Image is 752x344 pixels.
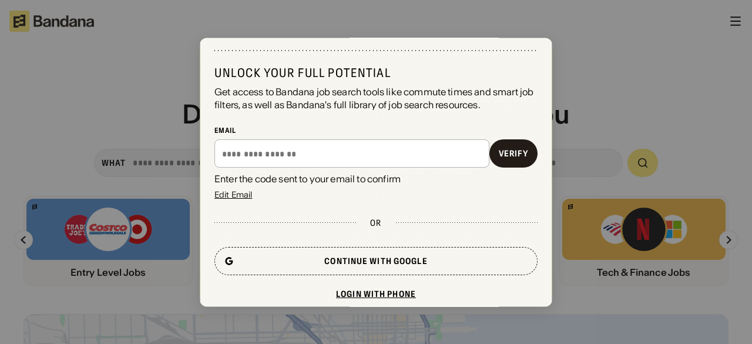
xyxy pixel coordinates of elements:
[214,190,252,198] div: Edit Email
[214,85,538,111] div: Get access to Bandana job search tools like commute times and smart job filters, as well as Banda...
[214,172,538,185] div: Enter the code sent to your email to confirm
[214,125,538,135] div: Email
[324,256,427,265] div: Continue with Google
[214,65,538,80] div: Unlock your full potential
[499,149,528,158] div: Verify
[370,217,381,228] div: or
[336,289,416,298] div: Login with phone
